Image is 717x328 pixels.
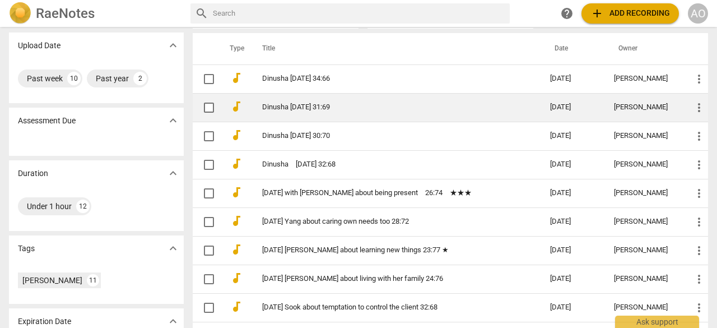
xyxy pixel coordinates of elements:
span: help [560,7,574,20]
div: [PERSON_NAME] [614,218,674,226]
div: 10 [67,72,81,85]
span: expand_more [166,114,180,127]
input: Search [213,4,505,22]
div: [PERSON_NAME] [614,189,674,197]
th: Title [249,33,541,64]
div: [PERSON_NAME] [614,132,674,140]
span: audiotrack [230,186,243,199]
a: Help [557,3,577,24]
td: [DATE] [541,236,605,265]
span: more_vert [692,187,706,200]
th: Owner [605,33,683,64]
div: [PERSON_NAME] [614,303,674,312]
span: expand_more [166,39,180,52]
td: [DATE] [541,207,605,236]
td: [DATE] [541,265,605,293]
h2: RaeNotes [36,6,95,21]
td: [DATE] [541,93,605,122]
a: [DATE] [PERSON_NAME] about learning new things 23:77 ★ [262,246,510,255]
span: more_vert [692,158,706,172]
button: Show more [165,165,181,182]
a: Dinusha [DATE] 30:70 [262,132,510,140]
button: AO [688,3,708,24]
td: [DATE] [541,150,605,179]
div: Past year [96,73,129,84]
span: search [195,7,208,20]
div: Past week [27,73,63,84]
div: 12 [76,200,90,213]
a: LogoRaeNotes [9,2,181,25]
td: [DATE] [541,293,605,322]
th: Date [541,33,605,64]
img: Logo [9,2,31,25]
span: audiotrack [230,157,243,170]
span: more_vert [692,244,706,257]
span: expand_more [166,242,180,255]
div: [PERSON_NAME] [614,275,674,283]
div: [PERSON_NAME] [614,246,674,255]
div: Ask support [615,316,699,328]
a: [DATE] Yang about caring own needs too 28:72 [262,218,510,226]
div: Under 1 hour [27,201,72,212]
a: [DATE] [PERSON_NAME] about living with her family 24:76 [262,275,510,283]
a: Dinusha [DATE] 32:68 [262,160,510,169]
div: 11 [87,274,99,287]
td: [DATE] [541,64,605,93]
span: expand_more [166,315,180,328]
span: more_vert [692,301,706,315]
div: [PERSON_NAME] [22,275,82,286]
span: audiotrack [230,100,243,113]
span: more_vert [692,101,706,114]
td: [DATE] [541,179,605,207]
p: Duration [18,168,48,179]
span: audiotrack [230,128,243,142]
div: [PERSON_NAME] [614,75,674,83]
th: Type [221,33,249,64]
span: more_vert [692,130,706,143]
a: [DATE] Sook about temptation to control the client 32:68 [262,303,510,312]
button: Show more [165,240,181,257]
span: audiotrack [230,214,243,228]
span: audiotrack [230,300,243,313]
span: expand_more [166,167,180,180]
span: audiotrack [230,271,243,285]
p: Upload Date [18,40,60,52]
a: [DATE] with [PERSON_NAME] about being present 26:74 ★★★ [262,189,510,197]
p: Assessment Due [18,115,76,127]
span: more_vert [692,215,706,229]
p: Tags [18,243,35,255]
td: [DATE] [541,122,605,150]
p: Expiration Date [18,316,71,327]
div: [PERSON_NAME] [614,160,674,169]
span: audiotrack [230,243,243,256]
span: more_vert [692,272,706,286]
span: Add recording [590,7,670,20]
button: Show more [165,37,181,54]
span: add [590,7,604,20]
span: more_vert [692,72,706,86]
div: 2 [133,72,147,85]
span: audiotrack [230,71,243,85]
button: Upload [581,3,679,24]
a: Dinusha [DATE] 34:66 [262,75,510,83]
a: Dinusha [DATE] 31:69 [262,103,510,112]
button: Show more [165,112,181,129]
div: [PERSON_NAME] [614,103,674,112]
